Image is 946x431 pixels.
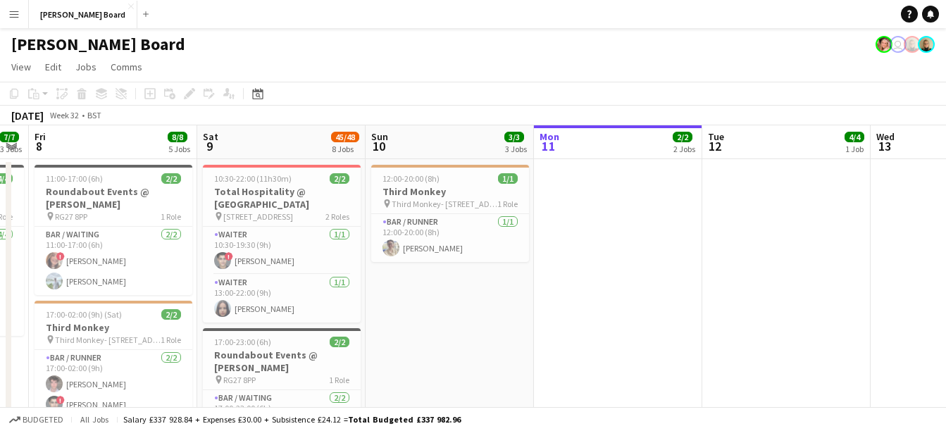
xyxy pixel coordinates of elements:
[75,61,97,73] span: Jobs
[70,58,102,76] a: Jobs
[11,34,185,55] h1: [PERSON_NAME] Board
[11,108,44,123] div: [DATE]
[87,110,101,120] div: BST
[904,36,921,53] app-user-avatar: Nikoleta Gehfeld
[39,58,67,76] a: Edit
[11,61,31,73] span: View
[890,36,907,53] app-user-avatar: Kathryn Davies
[876,36,892,53] app-user-avatar: Fran Dancona
[111,61,142,73] span: Comms
[77,414,111,425] span: All jobs
[7,412,66,427] button: Budgeted
[348,414,461,425] span: Total Budgeted £337 982.96
[123,414,461,425] div: Salary £337 928.84 + Expenses £30.00 + Subsistence £24.12 =
[45,61,61,73] span: Edit
[6,58,37,76] a: View
[105,58,148,76] a: Comms
[23,415,63,425] span: Budgeted
[46,110,82,120] span: Week 32
[29,1,137,28] button: [PERSON_NAME] Board
[918,36,935,53] app-user-avatar: Nikoleta Gehfeld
